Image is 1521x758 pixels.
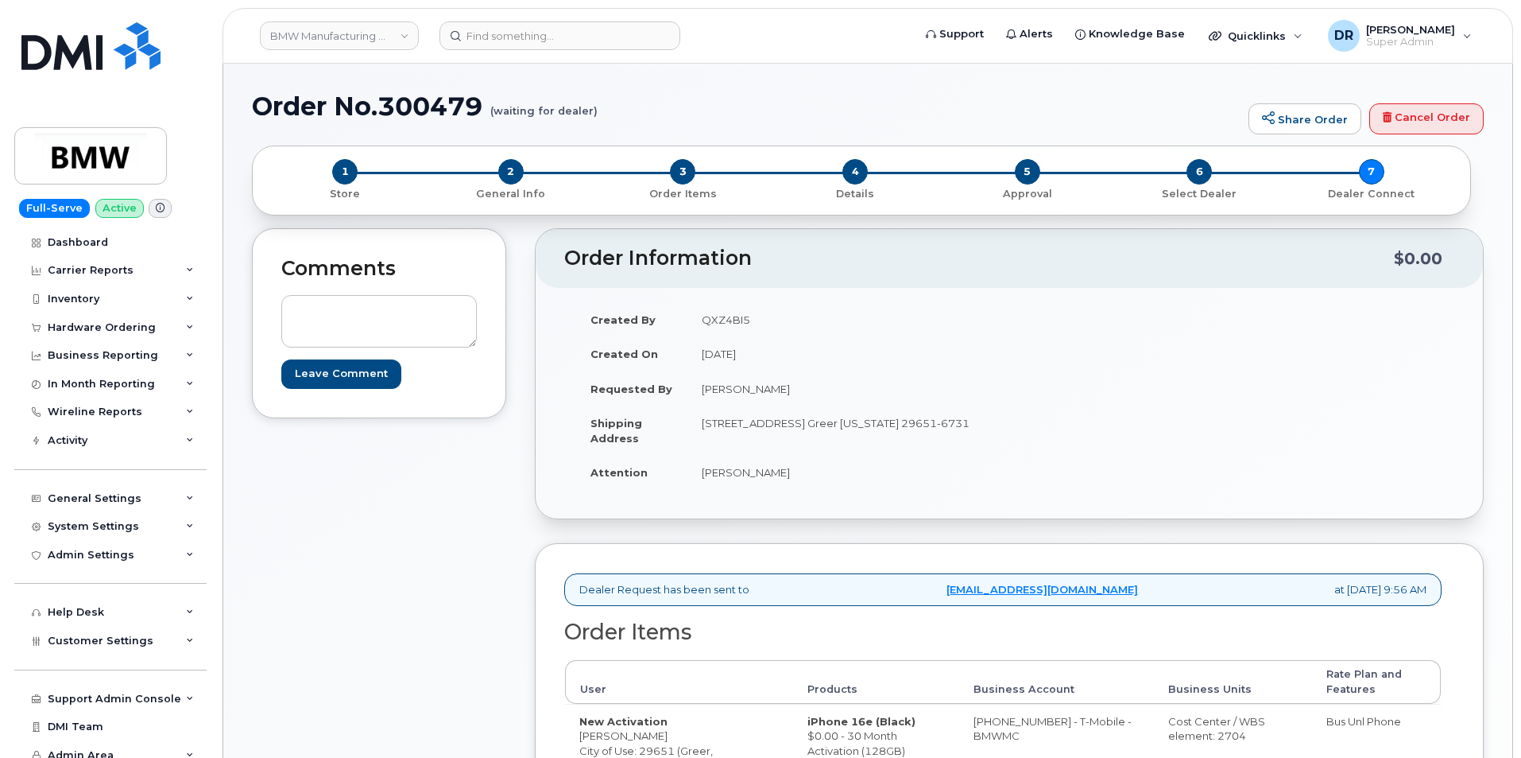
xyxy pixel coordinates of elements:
td: [PERSON_NAME] [687,371,997,406]
strong: Attention [590,466,648,479]
div: $0.00 [1394,243,1442,274]
p: Store [272,187,419,201]
th: Business Account [959,660,1154,704]
h2: Comments [281,258,477,280]
a: 2 General Info [425,185,598,201]
strong: Created On [590,348,658,360]
a: 4 Details [769,185,942,201]
a: 6 Select Dealer [1113,185,1286,201]
p: General Info [432,187,591,201]
strong: iPhone 16e (Black) [807,715,915,728]
strong: Requested By [590,383,672,395]
div: Dealer Request has been sent to at [DATE] 9:56 AM [564,573,1442,606]
span: 6 [1186,159,1212,185]
a: 1 Store [265,185,425,201]
strong: New Activation [579,715,668,728]
th: Business Units [1154,660,1312,704]
div: Cost Center / WBS element: 2704 [1168,714,1298,744]
span: 4 [842,159,868,185]
p: Approval [947,187,1107,201]
span: 2 [498,159,524,185]
p: Details [776,187,935,201]
td: [PERSON_NAME] [687,455,997,490]
a: 5 Approval [941,185,1113,201]
a: 3 Order Items [597,185,769,201]
th: Products [793,660,959,704]
strong: Created By [590,313,656,326]
a: Share Order [1248,103,1361,135]
a: Cancel Order [1369,103,1484,135]
h2: Order Items [564,620,1442,644]
h1: Order No.300479 [252,92,1240,120]
td: [STREET_ADDRESS] Greer [US_STATE] 29651-6731 [687,406,997,455]
td: QXZ4BI5 [687,302,997,337]
p: Select Dealer [1120,187,1279,201]
small: (waiting for dealer) [490,92,598,117]
span: 1 [332,159,358,185]
span: 3 [670,159,695,185]
p: Order Items [603,187,763,201]
th: Rate Plan and Features [1312,660,1441,704]
th: User [565,660,793,704]
a: [EMAIL_ADDRESS][DOMAIN_NAME] [946,582,1138,597]
td: [DATE] [687,336,997,371]
input: Leave Comment [281,360,401,389]
strong: Shipping Address [590,417,642,445]
h2: Order Information [564,247,1394,270]
span: 5 [1015,159,1040,185]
